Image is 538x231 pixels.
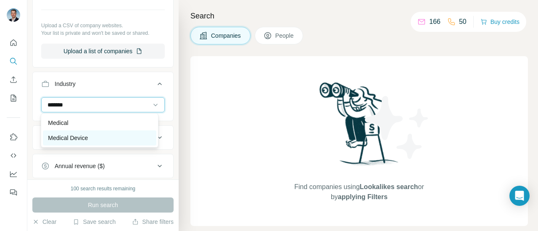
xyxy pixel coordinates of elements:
[360,183,418,190] span: Lookalikes search
[359,90,435,165] img: Surfe Illustration - Stars
[7,148,20,163] button: Use Surfe API
[480,16,520,28] button: Buy credits
[41,29,165,37] p: Your list is private and won't be saved or shared.
[7,54,20,69] button: Search
[459,17,467,27] p: 50
[190,10,528,22] h4: Search
[55,162,105,170] div: Annual revenue ($)
[41,44,165,59] button: Upload a list of companies
[7,35,20,50] button: Quick start
[211,31,242,40] span: Companies
[48,134,88,142] p: Medical Device
[7,130,20,145] button: Use Surfe on LinkedIn
[41,22,165,29] p: Upload a CSV of company websites.
[316,80,403,174] img: Surfe Illustration - Woman searching with binoculars
[132,218,174,226] button: Share filters
[73,218,116,226] button: Save search
[33,74,173,97] button: Industry
[292,182,426,202] span: Find companies using or by
[7,72,20,87] button: Enrich CSV
[71,185,135,192] div: 100 search results remaining
[33,127,173,148] button: HQ location
[509,186,530,206] div: Open Intercom Messenger
[7,166,20,182] button: Dashboard
[33,156,173,176] button: Annual revenue ($)
[7,8,20,22] img: Avatar
[48,119,68,127] p: Medical
[429,17,440,27] p: 166
[338,193,388,200] span: applying Filters
[7,91,20,106] button: My lists
[55,80,76,88] div: Industry
[32,218,56,226] button: Clear
[275,31,295,40] span: People
[7,185,20,200] button: Feedback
